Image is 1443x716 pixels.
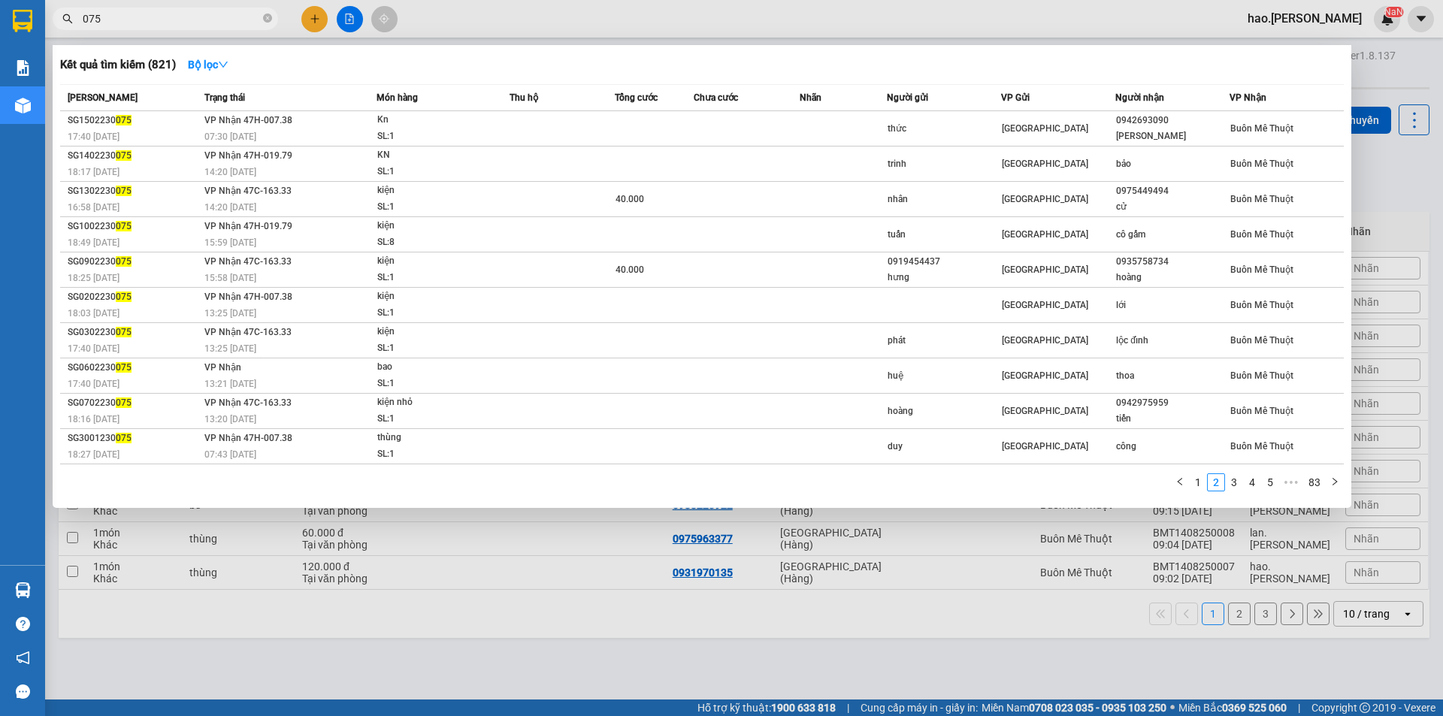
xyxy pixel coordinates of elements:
[204,327,292,337] span: VP Nhận 47C-163.33
[204,221,292,231] span: VP Nhận 47H-019.79
[888,227,1000,243] div: tuấn
[68,92,138,103] span: [PERSON_NAME]
[204,256,292,267] span: VP Nhận 47C-163.33
[1230,123,1293,134] span: Buôn Mê Thuột
[377,411,490,427] div: SL: 1
[68,254,200,270] div: SG0902230
[377,128,490,145] div: SL: 1
[116,292,132,302] span: 075
[1243,473,1261,491] li: 4
[218,59,228,70] span: down
[1116,298,1229,313] div: lới
[1116,439,1229,455] div: công
[68,308,119,319] span: 18:03 [DATE]
[1002,159,1088,169] span: [GEOGRAPHIC_DATA]
[510,92,538,103] span: Thu hộ
[616,264,644,275] span: 40.000
[377,234,490,251] div: SL: 8
[377,164,490,180] div: SL: 1
[1171,473,1189,491] button: left
[1175,477,1184,486] span: left
[68,113,200,128] div: SG1502230
[888,121,1000,137] div: thức
[888,156,1000,172] div: trinh
[204,92,245,103] span: Trạng thái
[204,273,256,283] span: 15:58 [DATE]
[1190,474,1206,491] a: 1
[1230,441,1293,452] span: Buôn Mê Thuột
[68,343,119,354] span: 17:40 [DATE]
[204,292,292,302] span: VP Nhận 47H-007.38
[1116,199,1229,215] div: cử
[204,362,241,373] span: VP Nhận
[68,360,200,376] div: SG0602230
[1002,335,1088,346] span: [GEOGRAPHIC_DATA]
[15,60,31,76] img: solution-icon
[116,397,132,408] span: 075
[1230,229,1293,240] span: Buôn Mê Thuột
[116,256,132,267] span: 075
[1304,474,1325,491] a: 83
[116,150,132,161] span: 075
[116,115,132,125] span: 075
[377,446,490,463] div: SL: 1
[68,183,200,199] div: SG1302230
[13,10,32,32] img: logo-vxr
[1002,264,1088,275] span: [GEOGRAPHIC_DATA]
[62,14,73,24] span: search
[68,289,200,305] div: SG0202230
[1230,264,1293,275] span: Buôn Mê Thuột
[1115,92,1164,103] span: Người nhận
[1279,473,1303,491] li: Next 5 Pages
[694,92,738,103] span: Chưa cước
[1230,92,1266,103] span: VP Nhận
[204,202,256,213] span: 14:20 [DATE]
[1116,156,1229,172] div: bảo
[204,433,292,443] span: VP Nhận 47H-007.38
[204,115,292,125] span: VP Nhận 47H-007.38
[204,449,256,460] span: 07:43 [DATE]
[204,343,256,354] span: 13:25 [DATE]
[204,379,256,389] span: 13:21 [DATE]
[176,53,240,77] button: Bộ lọcdown
[1002,441,1088,452] span: [GEOGRAPHIC_DATA]
[204,308,256,319] span: 13:25 [DATE]
[68,237,119,248] span: 18:49 [DATE]
[615,92,658,103] span: Tổng cước
[68,273,119,283] span: 18:25 [DATE]
[15,98,31,113] img: warehouse-icon
[263,12,272,26] span: close-circle
[68,202,119,213] span: 16:58 [DATE]
[1171,473,1189,491] li: Previous Page
[116,433,132,443] span: 075
[16,617,30,631] span: question-circle
[377,394,490,411] div: kiện nhỏ
[377,253,490,270] div: kiện
[68,449,119,460] span: 18:27 [DATE]
[1226,474,1242,491] a: 3
[377,199,490,216] div: SL: 1
[888,403,1000,419] div: hoàng
[377,359,490,376] div: bao
[1002,406,1088,416] span: [GEOGRAPHIC_DATA]
[1230,300,1293,310] span: Buôn Mê Thuột
[1116,227,1229,243] div: cô gấm
[1116,368,1229,384] div: thoa
[377,270,490,286] div: SL: 1
[377,430,490,446] div: thùng
[68,395,200,411] div: SG0702230
[1262,474,1278,491] a: 5
[1002,229,1088,240] span: [GEOGRAPHIC_DATA]
[377,218,490,234] div: kiện
[68,219,200,234] div: SG1002230
[1002,194,1088,204] span: [GEOGRAPHIC_DATA]
[1002,300,1088,310] span: [GEOGRAPHIC_DATA]
[1116,395,1229,411] div: 0942975959
[1230,159,1293,169] span: Buôn Mê Thuột
[1002,370,1088,381] span: [GEOGRAPHIC_DATA]
[15,582,31,598] img: warehouse-icon
[1116,270,1229,285] div: hoàng
[377,92,418,103] span: Món hàng
[1244,474,1260,491] a: 4
[377,376,490,392] div: SL: 1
